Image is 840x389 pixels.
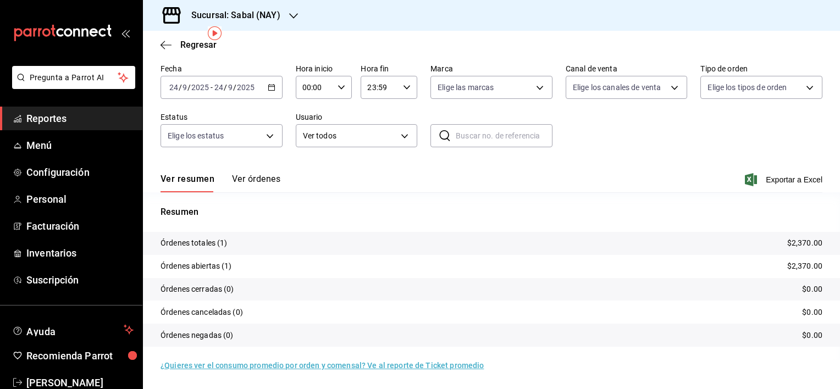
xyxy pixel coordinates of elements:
[26,323,119,336] span: Ayuda
[802,307,822,318] p: $0.00
[180,40,217,50] span: Regresar
[169,83,179,92] input: --
[161,260,232,272] p: Órdenes abiertas (1)
[161,284,234,295] p: Órdenes cerradas (0)
[161,65,283,73] label: Fecha
[179,83,182,92] span: /
[26,246,134,260] span: Inventarios
[161,361,484,370] a: ¿Quieres ver el consumo promedio por orden y comensal? Ve al reporte de Ticket promedio
[747,173,822,186] button: Exportar a Excel
[787,237,822,249] p: $2,370.00
[161,205,822,219] p: Resumen
[228,83,233,92] input: --
[182,83,187,92] input: --
[211,83,213,92] span: -
[26,111,134,126] span: Reportes
[26,165,134,180] span: Configuración
[161,40,217,50] button: Regresar
[183,9,280,22] h3: Sucursal: Sabal (NAY)
[208,26,222,40] img: Tooltip marker
[26,138,134,153] span: Menú
[161,307,243,318] p: Órdenes canceladas (0)
[787,260,822,272] p: $2,370.00
[26,192,134,207] span: Personal
[161,174,214,192] button: Ver resumen
[121,29,130,37] button: open_drawer_menu
[232,174,280,192] button: Ver órdenes
[161,237,228,249] p: Órdenes totales (1)
[168,130,224,141] span: Elige los estatus
[430,65,552,73] label: Marca
[161,330,234,341] p: Órdenes negadas (0)
[26,219,134,234] span: Facturación
[296,65,352,73] label: Hora inicio
[303,130,397,142] span: Ver todos
[26,348,134,363] span: Recomienda Parrot
[438,82,494,93] span: Elige las marcas
[236,83,255,92] input: ----
[802,284,822,295] p: $0.00
[224,83,227,92] span: /
[708,82,787,93] span: Elige los tipos de orden
[566,65,688,73] label: Canal de venta
[30,72,118,84] span: Pregunta a Parrot AI
[456,125,552,147] input: Buscar no. de referencia
[700,65,822,73] label: Tipo de orden
[161,113,283,121] label: Estatus
[214,83,224,92] input: --
[802,330,822,341] p: $0.00
[361,65,417,73] label: Hora fin
[26,273,134,287] span: Suscripción
[12,66,135,89] button: Pregunta a Parrot AI
[187,83,191,92] span: /
[8,80,135,91] a: Pregunta a Parrot AI
[573,82,661,93] span: Elige los canales de venta
[161,174,280,192] div: navigation tabs
[191,83,209,92] input: ----
[233,83,236,92] span: /
[296,113,418,121] label: Usuario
